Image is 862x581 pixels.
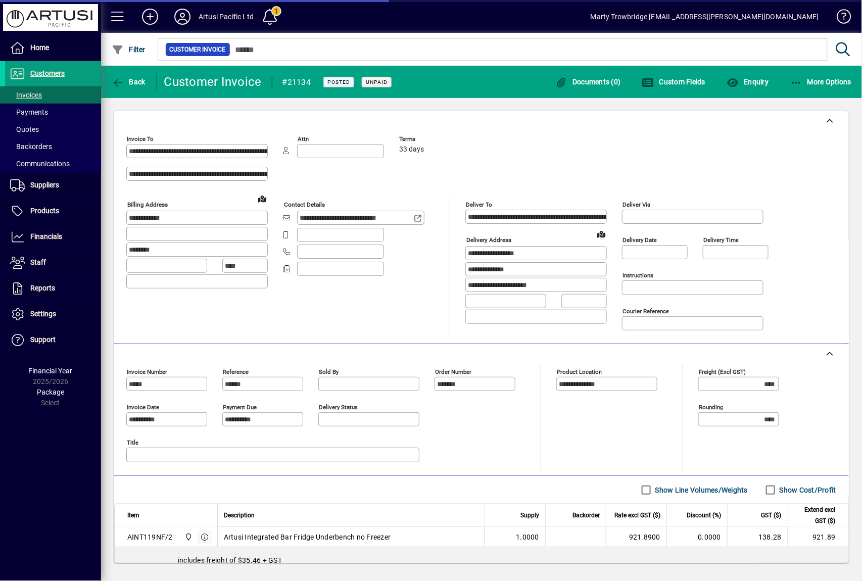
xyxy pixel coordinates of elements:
span: 33 days [399,146,424,154]
a: Reports [5,276,101,301]
a: Financials [5,224,101,250]
span: Products [30,207,59,215]
a: Payments [5,104,101,121]
span: GST ($) [761,510,782,521]
span: Reports [30,284,55,292]
mat-label: Delivery time [703,236,739,244]
mat-label: Rounding [699,404,723,411]
a: Backorders [5,138,101,155]
mat-label: Instructions [622,272,653,279]
mat-label: Product location [557,368,602,375]
span: Terms [399,136,460,142]
div: Customer Invoice [164,74,262,90]
span: Unpaid [366,79,388,85]
span: Discount (%) [687,510,721,521]
a: Home [5,35,101,61]
mat-label: Invoice date [127,404,159,411]
span: Financial Year [29,367,73,375]
a: Invoices [5,86,101,104]
span: Quotes [10,125,39,133]
a: Quotes [5,121,101,138]
span: Customers [30,69,65,77]
mat-label: Order number [435,368,471,375]
mat-label: Invoice number [127,368,167,375]
td: 921.89 [788,527,848,547]
a: View on map [254,190,270,207]
td: 0.0000 [666,527,727,547]
label: Show Cost/Profit [778,485,836,495]
mat-label: Reference [223,368,249,375]
div: Artusi Pacific Ltd [199,9,254,25]
span: Backorder [572,510,600,521]
span: Item [127,510,139,521]
mat-label: Delivery status [319,404,358,411]
span: Custom Fields [642,78,706,86]
span: Artusi Integrated Bar Fridge Underbench no Freezer [224,532,391,542]
mat-label: Courier Reference [622,308,669,315]
div: AINT119NF/2 [127,532,173,542]
span: Documents (0) [555,78,621,86]
span: Support [30,335,56,344]
div: #21134 [282,74,311,90]
span: Enquiry [727,78,769,86]
span: Home [30,43,49,52]
span: Main Warehouse [182,531,194,543]
mat-label: Deliver via [622,201,650,208]
span: Communications [10,160,70,168]
label: Show Line Volumes/Weights [653,485,748,495]
a: Products [5,199,101,224]
button: Enquiry [724,73,771,91]
button: Documents (0) [553,73,624,91]
span: Settings [30,310,56,318]
span: 1.0000 [516,532,540,542]
mat-label: Deliver To [466,201,492,208]
button: Back [109,73,148,91]
span: Filter [112,45,146,54]
mat-label: Freight (excl GST) [699,368,746,375]
mat-label: Attn [298,135,309,142]
mat-label: Title [127,439,138,446]
a: Settings [5,302,101,327]
a: Suppliers [5,173,101,198]
span: Backorders [10,142,52,151]
div: 921.8900 [612,532,660,542]
span: Supply [520,510,539,521]
span: Description [224,510,255,521]
span: Customer Invoice [170,44,226,55]
span: Payments [10,108,48,116]
mat-label: Sold by [319,368,339,375]
app-page-header-button: Back [101,73,157,91]
a: View on map [593,226,609,242]
button: Filter [109,40,148,59]
span: Back [112,78,146,86]
button: Add [134,8,166,26]
span: Rate excl GST ($) [614,510,660,521]
td: 138.28 [727,527,788,547]
a: Support [5,327,101,353]
span: Package [37,388,64,396]
div: includes freight of $35.46 + GST [115,547,848,573]
span: Extend excl GST ($) [794,504,836,526]
mat-label: Invoice To [127,135,154,142]
span: Invoices [10,91,42,99]
span: Suppliers [30,181,59,189]
button: Profile [166,8,199,26]
mat-label: Delivery date [622,236,657,244]
span: More Options [790,78,852,86]
span: Financials [30,232,62,240]
span: Staff [30,258,46,266]
a: Communications [5,155,101,172]
button: Custom Fields [640,73,708,91]
a: Knowledge Base [829,2,849,35]
span: Posted [327,79,350,85]
div: Marty Trowbridge [EMAIL_ADDRESS][PERSON_NAME][DOMAIN_NAME] [591,9,819,25]
button: More Options [788,73,854,91]
mat-label: Payment due [223,404,257,411]
a: Staff [5,250,101,275]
